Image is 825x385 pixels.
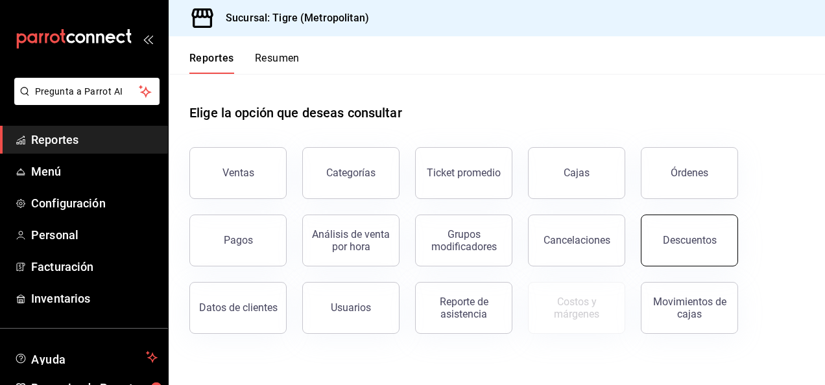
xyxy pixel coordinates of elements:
[415,282,512,334] button: Reporte de asistencia
[189,52,234,74] button: Reportes
[35,85,139,99] span: Pregunta a Parrot AI
[528,282,625,334] button: Contrata inventarios para ver este reporte
[31,290,158,307] span: Inventarios
[31,349,141,365] span: Ayuda
[302,282,400,334] button: Usuarios
[641,282,738,334] button: Movimientos de cajas
[641,147,738,199] button: Órdenes
[427,167,501,179] div: Ticket promedio
[9,94,160,108] a: Pregunta a Parrot AI
[189,282,287,334] button: Datos de clientes
[331,301,371,314] div: Usuarios
[302,147,400,199] button: Categorías
[564,165,590,181] div: Cajas
[424,228,504,253] div: Grupos modificadores
[31,226,158,244] span: Personal
[14,78,160,105] button: Pregunta a Parrot AI
[536,296,617,320] div: Costos y márgenes
[31,258,158,275] span: Facturación
[143,34,153,44] button: open_drawer_menu
[302,215,400,266] button: Análisis de venta por hora
[326,167,376,179] div: Categorías
[641,215,738,266] button: Descuentos
[224,234,253,246] div: Pagos
[215,10,369,26] h3: Sucursal: Tigre (Metropolitan)
[649,296,730,320] div: Movimientos de cajas
[31,194,158,212] span: Configuración
[424,296,504,320] div: Reporte de asistencia
[222,167,254,179] div: Ventas
[544,234,610,246] div: Cancelaciones
[415,147,512,199] button: Ticket promedio
[311,228,391,253] div: Análisis de venta por hora
[189,215,287,266] button: Pagos
[189,52,300,74] div: navigation tabs
[31,163,158,180] span: Menú
[199,301,278,314] div: Datos de clientes
[189,103,402,122] h1: Elige la opción que deseas consultar
[663,234,717,246] div: Descuentos
[415,215,512,266] button: Grupos modificadores
[528,147,625,199] a: Cajas
[671,167,708,179] div: Órdenes
[255,52,300,74] button: Resumen
[528,215,625,266] button: Cancelaciones
[189,147,287,199] button: Ventas
[31,131,158,148] span: Reportes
